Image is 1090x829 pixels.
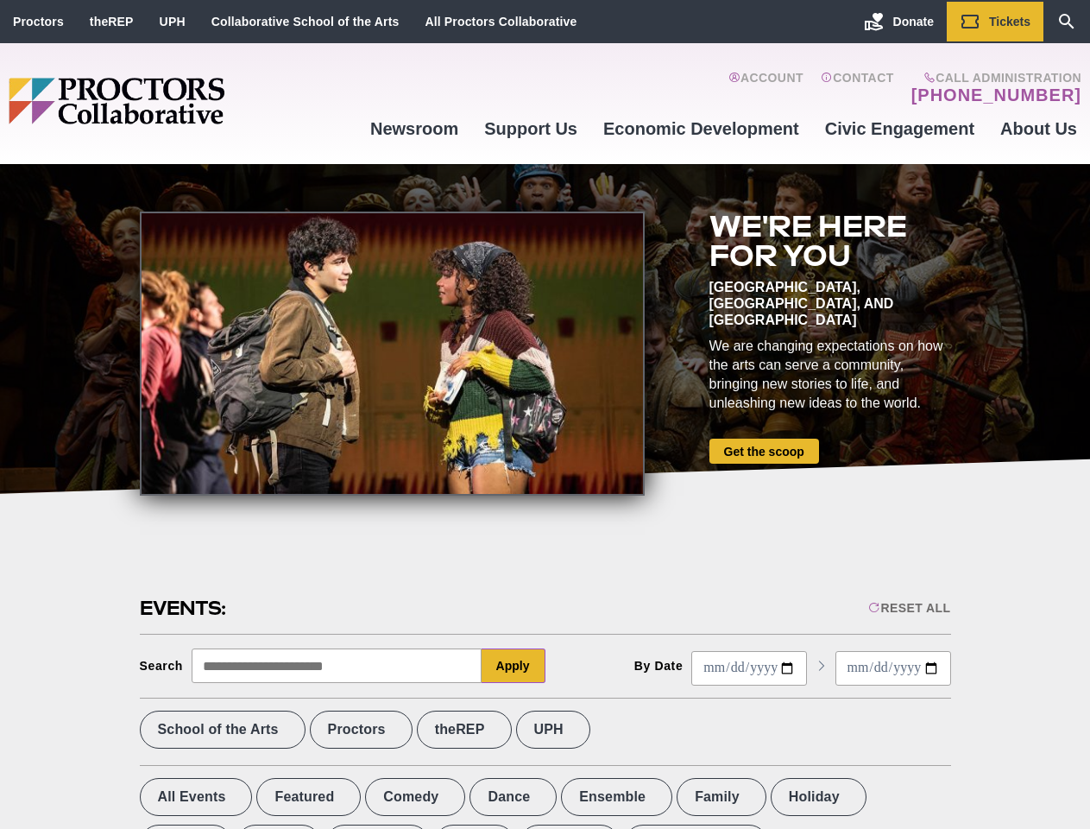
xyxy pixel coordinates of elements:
a: Tickets [947,2,1043,41]
a: [PHONE_NUMBER] [911,85,1081,105]
a: Civic Engagement [812,105,987,152]
a: UPH [160,15,186,28]
label: Family [677,778,766,816]
label: theREP [417,711,512,749]
a: Support Us [471,105,590,152]
span: Call Administration [906,71,1081,85]
span: Donate [893,15,934,28]
label: School of the Arts [140,711,306,749]
a: theREP [90,15,134,28]
div: Reset All [868,601,950,615]
a: Search [1043,2,1090,41]
label: UPH [516,711,590,749]
label: Holiday [771,778,866,816]
a: About Us [987,105,1090,152]
a: Contact [821,71,894,105]
label: Dance [469,778,557,816]
label: Ensemble [561,778,672,816]
div: By Date [634,659,684,673]
label: Proctors [310,711,413,749]
div: [GEOGRAPHIC_DATA], [GEOGRAPHIC_DATA], and [GEOGRAPHIC_DATA] [709,279,951,328]
a: Collaborative School of the Arts [211,15,400,28]
a: All Proctors Collaborative [425,15,577,28]
div: Search [140,659,184,673]
label: Featured [256,778,361,816]
span: Tickets [989,15,1030,28]
h2: We're here for you [709,212,951,270]
a: Donate [851,2,947,41]
a: Account [728,71,803,105]
div: We are changing expectations on how the arts can serve a community, bringing new stories to life,... [709,337,951,413]
a: Proctors [13,15,64,28]
h2: Events: [140,595,229,622]
button: Apply [482,649,545,683]
label: Comedy [365,778,465,816]
label: All Events [140,778,253,816]
a: Economic Development [590,105,812,152]
img: Proctors logo [9,78,357,124]
a: Get the scoop [709,439,819,464]
a: Newsroom [357,105,471,152]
